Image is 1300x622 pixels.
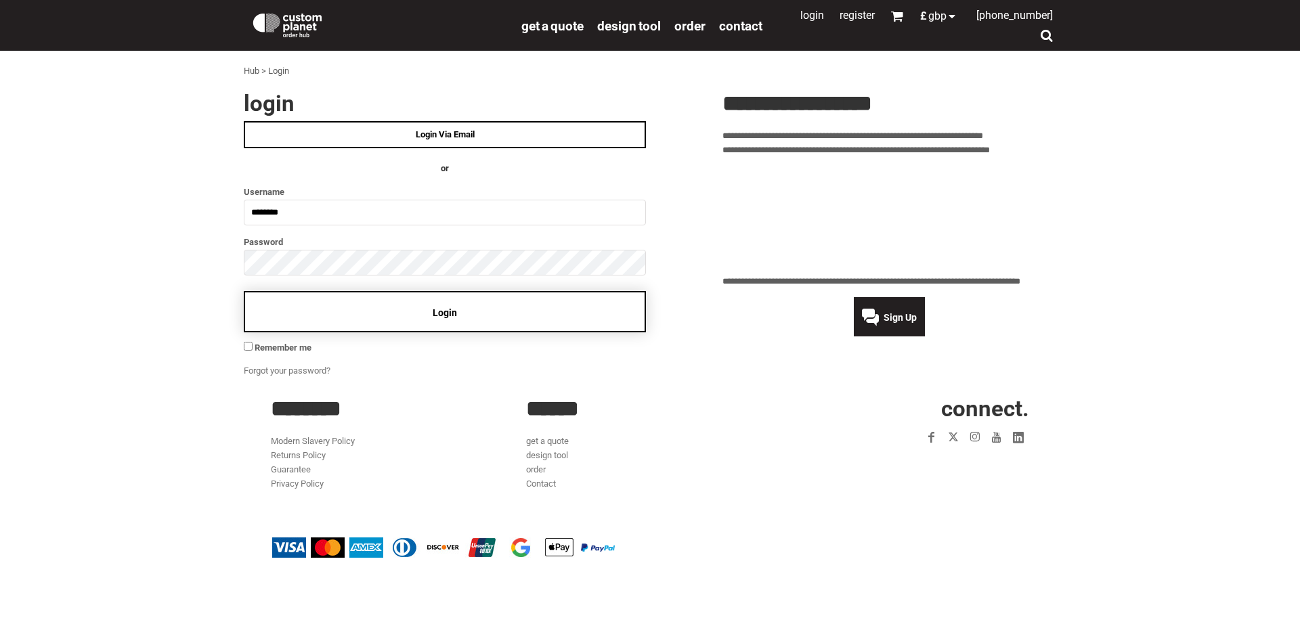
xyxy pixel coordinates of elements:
a: get a quote [521,18,584,33]
span: order [674,18,706,34]
a: Register [840,9,875,22]
a: Hub [244,66,259,76]
div: Login [268,64,289,79]
img: Discover [427,537,460,558]
input: Remember me [244,342,253,351]
img: PayPal [581,543,615,552]
span: get a quote [521,18,584,34]
a: Custom Planet [244,3,515,44]
a: order [674,18,706,33]
span: Login [433,307,457,318]
span: £ [920,11,928,22]
a: Returns Policy [271,450,326,460]
label: Password [244,234,646,250]
a: design tool [597,18,661,33]
a: get a quote [526,436,569,446]
iframe: Customer reviews powered by Trustpilot [722,165,1056,267]
a: Guarantee [271,464,311,474]
a: Privacy Policy [271,479,324,489]
a: Login Via Email [244,121,646,148]
span: Login Via Email [416,129,475,139]
h2: CONNECT. [782,397,1029,420]
a: Contact [526,479,556,489]
img: Google Pay [504,537,538,558]
span: Remember me [255,342,311,353]
span: Contact [719,18,762,34]
iframe: Customer reviews powered by Trustpilot [842,456,1029,472]
label: Username [244,184,646,200]
a: Forgot your password? [244,365,330,376]
h4: OR [244,162,646,176]
h2: Login [244,92,646,114]
span: [PHONE_NUMBER] [976,9,1053,22]
span: GBP [928,11,947,22]
span: Sign Up [884,312,917,323]
img: Apple Pay [542,537,576,558]
a: Login [800,9,824,22]
img: American Express [349,537,383,558]
span: design tool [597,18,661,34]
a: design tool [526,450,568,460]
img: Custom Planet [251,10,324,37]
a: order [526,464,546,474]
div: > [261,64,266,79]
img: Visa [272,537,306,558]
a: Contact [719,18,762,33]
img: China UnionPay [465,537,499,558]
img: Mastercard [311,537,345,558]
img: Diners Club [388,537,422,558]
a: Modern Slavery Policy [271,436,355,446]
